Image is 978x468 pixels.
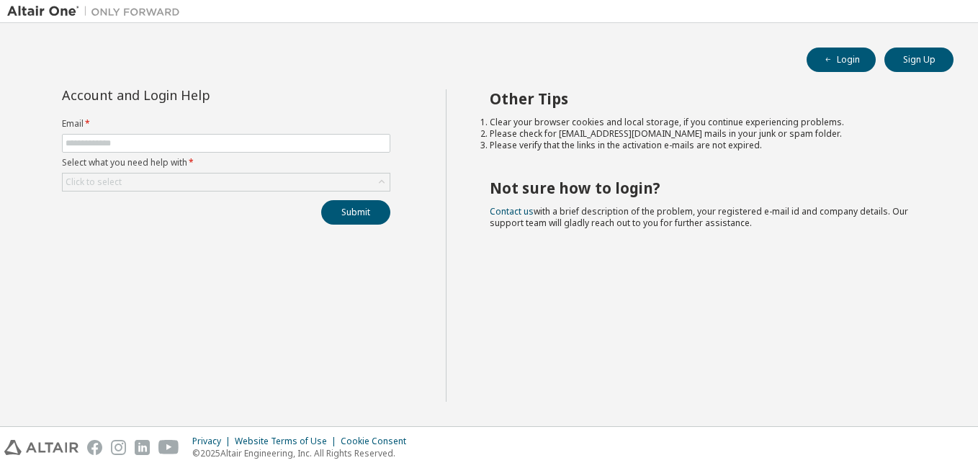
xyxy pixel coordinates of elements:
[235,436,341,447] div: Website Terms of Use
[4,440,78,455] img: altair_logo.svg
[135,440,150,455] img: linkedin.svg
[192,436,235,447] div: Privacy
[490,117,928,128] li: Clear your browser cookies and local storage, if you continue experiencing problems.
[62,118,390,130] label: Email
[490,89,928,108] h2: Other Tips
[490,179,928,197] h2: Not sure how to login?
[884,48,954,72] button: Sign Up
[321,200,390,225] button: Submit
[63,174,390,191] div: Click to select
[7,4,187,19] img: Altair One
[490,128,928,140] li: Please check for [EMAIL_ADDRESS][DOMAIN_NAME] mails in your junk or spam folder.
[490,205,908,229] span: with a brief description of the problem, your registered e-mail id and company details. Our suppo...
[158,440,179,455] img: youtube.svg
[341,436,415,447] div: Cookie Consent
[490,205,534,217] a: Contact us
[192,447,415,459] p: © 2025 Altair Engineering, Inc. All Rights Reserved.
[111,440,126,455] img: instagram.svg
[62,157,390,168] label: Select what you need help with
[66,176,122,188] div: Click to select
[62,89,325,101] div: Account and Login Help
[490,140,928,151] li: Please verify that the links in the activation e-mails are not expired.
[87,440,102,455] img: facebook.svg
[807,48,876,72] button: Login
